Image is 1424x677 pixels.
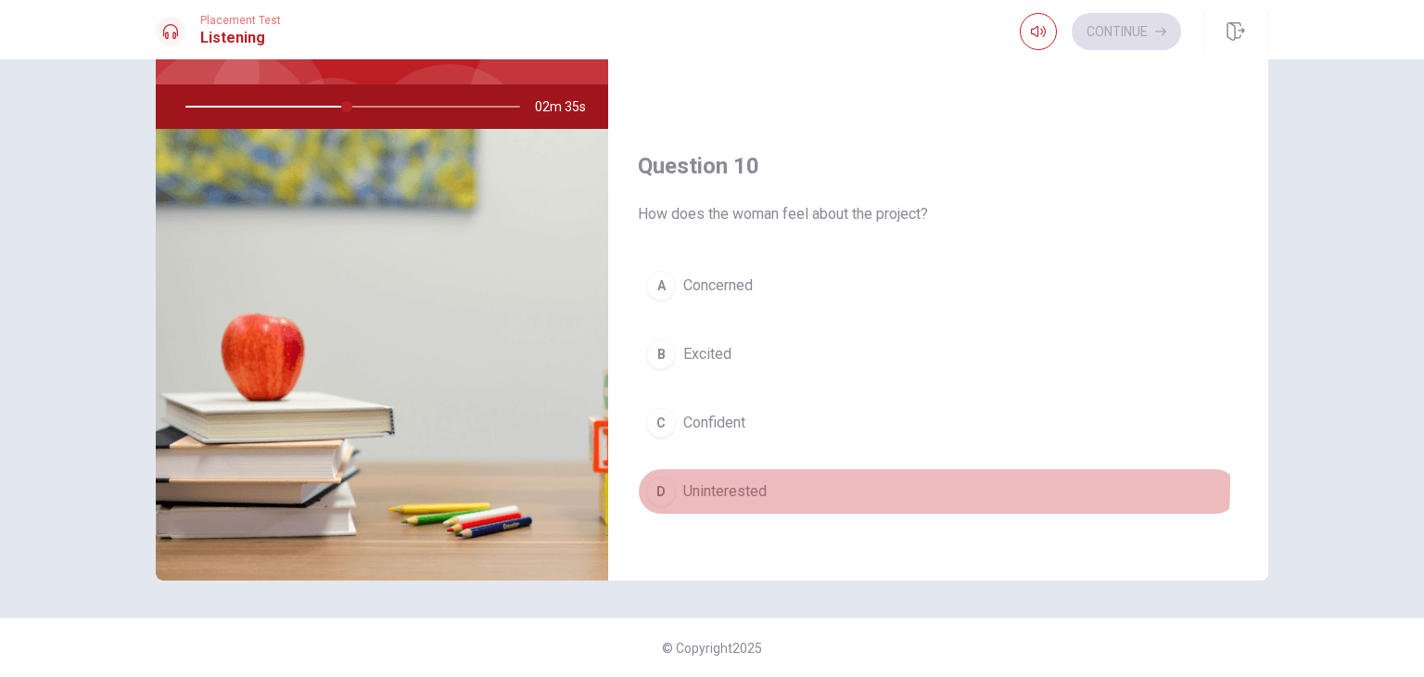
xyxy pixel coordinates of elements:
span: Uninterested [683,480,767,503]
span: How does the woman feel about the project? [638,203,1239,225]
span: 02m 35s [535,84,601,129]
h4: Question 10 [638,151,1239,181]
div: D [646,477,676,506]
div: C [646,408,676,438]
img: Discussing Work Deadlines [156,129,608,581]
div: A [646,271,676,300]
h1: Listening [200,27,281,49]
span: Excited [683,343,731,365]
div: B [646,339,676,369]
span: Placement Test [200,14,281,27]
button: CConfident [638,400,1239,446]
span: Confident [683,412,745,434]
span: © Copyright 2025 [662,641,762,656]
button: DUninterested [638,468,1239,515]
button: AConcerned [638,262,1239,309]
span: Concerned [683,275,753,297]
button: BExcited [638,331,1239,377]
